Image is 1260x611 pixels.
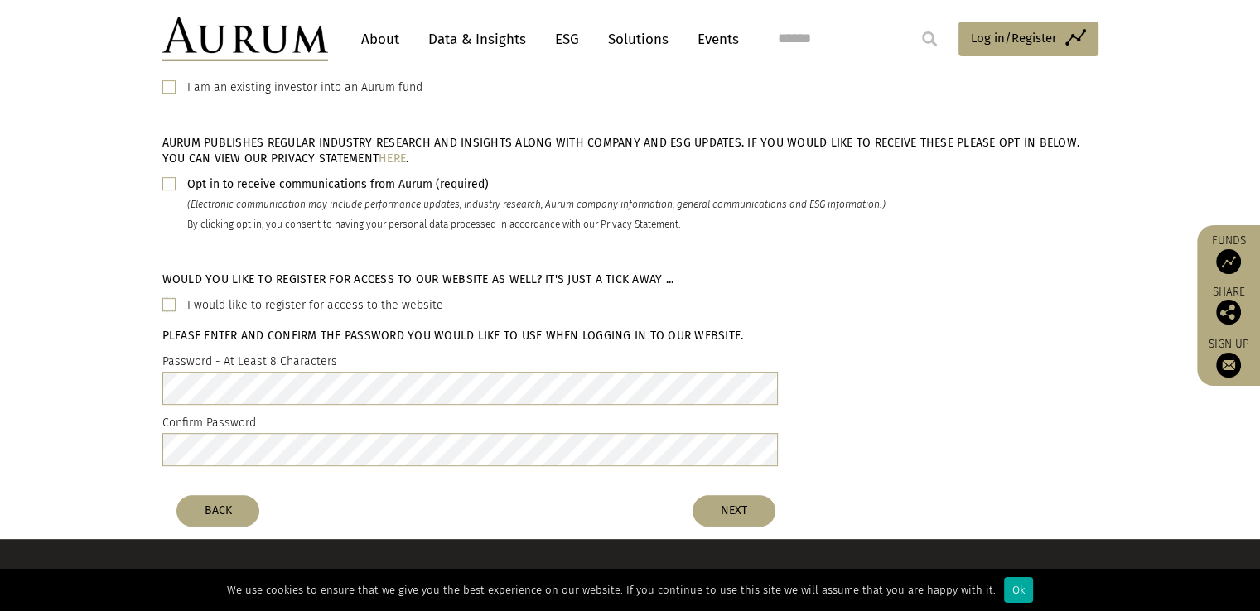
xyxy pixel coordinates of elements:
[353,24,408,55] a: About
[913,22,946,55] input: Submit
[162,272,778,287] h5: Would you like to register for access to our website as well? It's just a tick away ...
[162,135,1098,166] h5: AURUM PUBLISHES REGULAR INDUSTRY RESEARCH AND INSIGHTS ALONG WITH COMPANY AND ESG UPDATES. IF YOU...
[1205,233,1252,274] a: Funds
[187,296,443,315] label: I would like to register for access to the website
[187,78,422,98] label: I am an existing investor into an Aurum fund
[958,22,1098,56] a: Log in/Register
[379,152,406,166] a: HERE
[187,219,680,230] small: By clicking opt in, you consent to having your personal data processed in accordance with our Pri...
[1205,286,1252,325] div: Share
[162,413,256,433] label: Confirm Password
[971,28,1057,48] span: Log in/Register
[187,199,886,210] i: (Electronic communication may include performance updates, industry research, Aurum company infor...
[1216,353,1241,378] img: Sign up to our newsletter
[1004,577,1033,603] div: Ok
[547,24,587,55] a: ESG
[689,24,739,55] a: Events
[176,495,259,527] button: BACK
[1205,337,1252,378] a: Sign up
[420,24,534,55] a: Data & Insights
[187,177,489,191] b: Opt in to receive communications from Aurum (required)
[1216,300,1241,325] img: Share this post
[162,17,328,61] img: Aurum
[1216,249,1241,274] img: Access Funds
[600,24,677,55] a: Solutions
[693,495,775,527] button: NEXT
[162,352,337,372] label: Password - At Least 8 Characters
[162,328,744,344] h5: Please enter and confirm the password you would like to use when logging in to our website.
